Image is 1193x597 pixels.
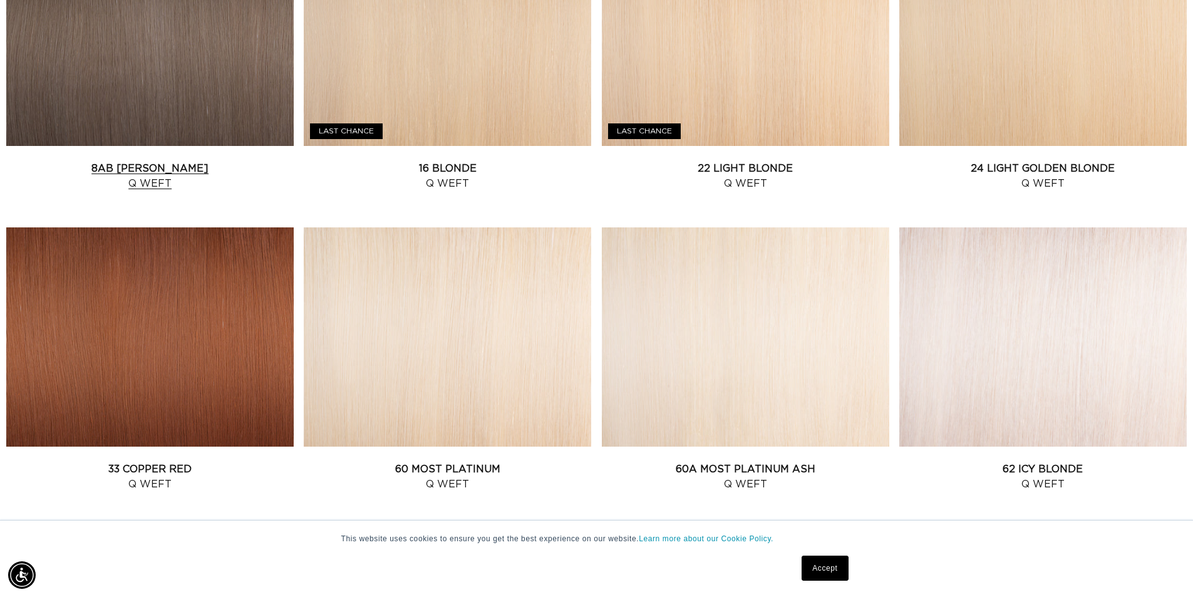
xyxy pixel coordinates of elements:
[8,561,36,589] div: Accessibility Menu
[6,161,294,191] a: 8AB [PERSON_NAME] Q Weft
[639,534,773,543] a: Learn more about our Cookie Policy.
[304,161,591,191] a: 16 Blonde Q Weft
[1130,537,1193,597] iframe: Chat Widget
[602,462,889,492] a: 60A Most Platinum Ash Q Weft
[341,533,852,544] p: This website uses cookies to ensure you get the best experience on our website.
[899,462,1187,492] a: 62 Icy Blonde Q Weft
[6,462,294,492] a: 33 Copper Red Q Weft
[802,556,848,581] a: Accept
[304,462,591,492] a: 60 Most Platinum Q Weft
[602,161,889,191] a: 22 Light Blonde Q Weft
[899,161,1187,191] a: 24 Light Golden Blonde Q Weft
